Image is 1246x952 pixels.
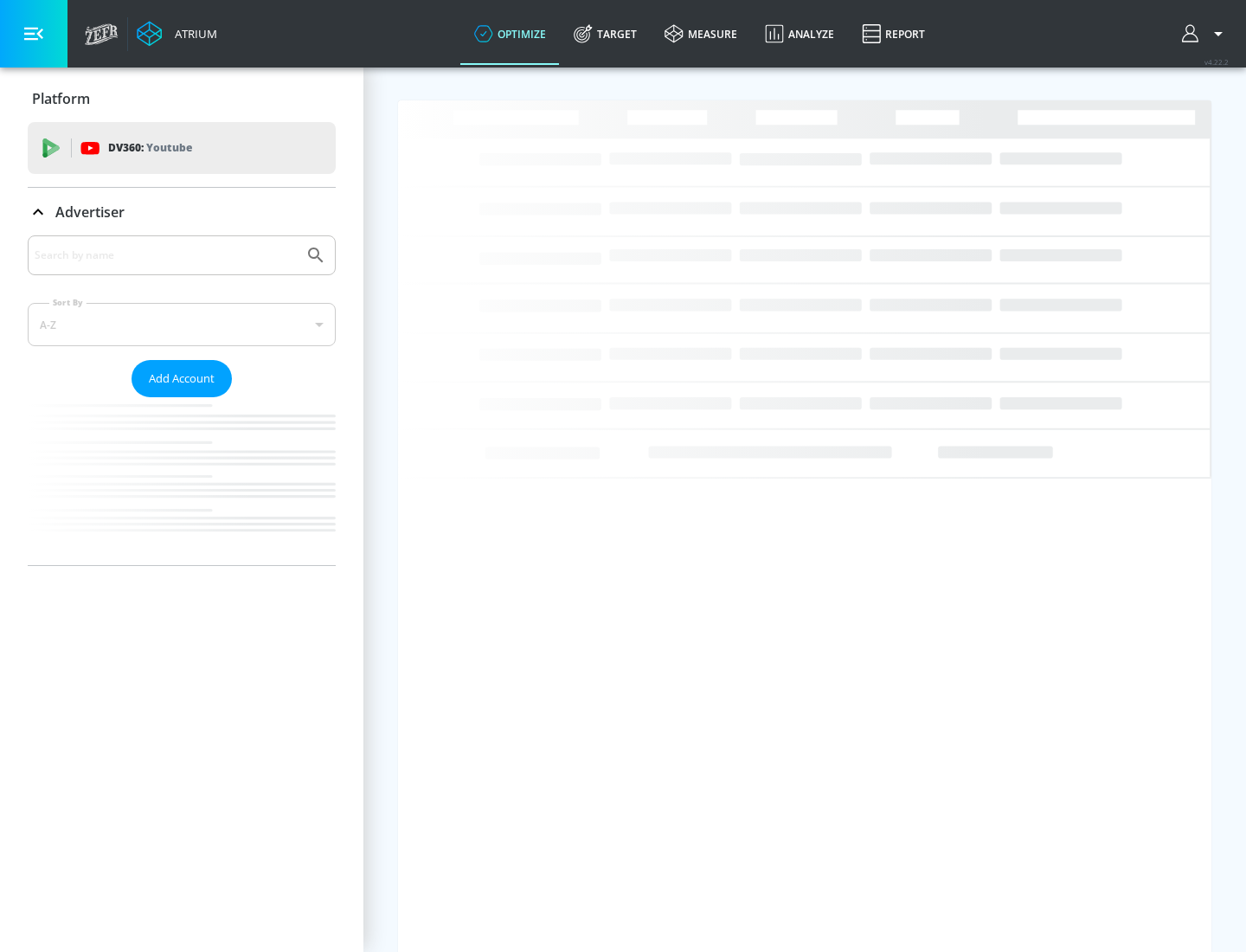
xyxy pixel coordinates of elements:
[146,138,192,157] p: Youtube
[132,360,232,397] button: Add Account
[28,74,336,123] div: Platform
[168,26,217,42] div: Atrium
[28,397,336,565] nav: list of Advertiser
[460,3,560,65] a: optimize
[28,188,336,236] div: Advertiser
[28,122,336,174] div: DV360: Youtube
[28,303,336,346] div: A-Z
[35,244,297,267] input: Search by name
[1204,57,1229,67] span: v 4.22.2
[32,89,90,108] p: Platform
[28,235,336,565] div: Advertiser
[651,3,751,65] a: measure
[55,203,125,222] p: Advertiser
[848,3,939,65] a: Report
[751,3,848,65] a: Analyze
[560,3,651,65] a: Target
[49,297,87,308] label: Sort By
[149,369,215,389] span: Add Account
[137,21,217,47] a: Atrium
[108,138,192,158] p: DV360:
